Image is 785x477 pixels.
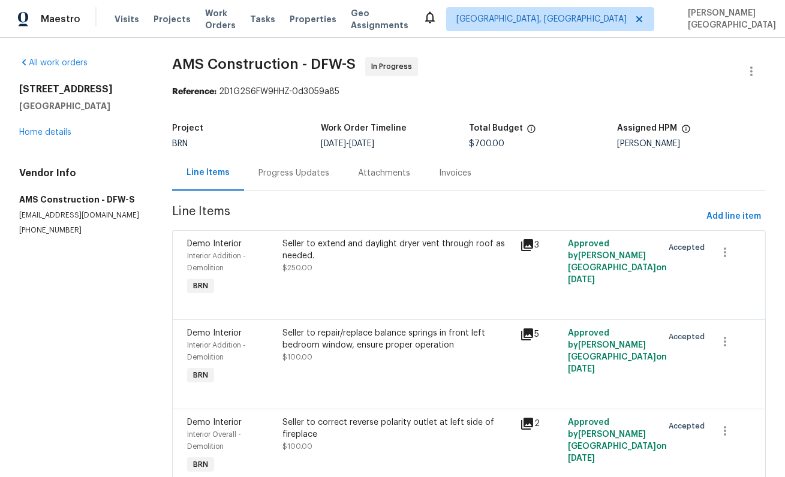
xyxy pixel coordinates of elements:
[321,140,346,148] span: [DATE]
[681,124,691,140] span: The hpm assigned to this work order.
[282,443,312,450] span: $100.00
[19,167,143,179] h4: Vendor Info
[282,238,513,262] div: Seller to extend and daylight dryer vent through roof as needed.
[321,140,374,148] span: -
[282,354,312,361] span: $100.00
[456,13,627,25] span: [GEOGRAPHIC_DATA], [GEOGRAPHIC_DATA]
[439,167,471,179] div: Invoices
[172,87,216,96] b: Reference:
[205,7,236,31] span: Work Orders
[568,329,667,373] span: Approved by [PERSON_NAME][GEOGRAPHIC_DATA] on
[19,59,88,67] a: All work orders
[172,140,188,148] span: BRN
[702,206,766,228] button: Add line item
[568,454,595,463] span: [DATE]
[188,280,213,292] span: BRN
[172,124,203,132] h5: Project
[172,57,356,71] span: AMS Construction - DFW-S
[282,264,312,271] span: $250.00
[358,167,410,179] div: Attachments
[568,276,595,284] span: [DATE]
[371,61,417,73] span: In Progress
[527,124,536,140] span: The total cost of line items that have been proposed by Opendoor. This sum includes line items th...
[351,7,408,31] span: Geo Assignments
[469,124,523,132] h5: Total Budget
[41,13,80,25] span: Maestro
[19,210,143,221] p: [EMAIL_ADDRESS][DOMAIN_NAME]
[469,140,504,148] span: $700.00
[706,209,761,224] span: Add line item
[187,418,242,427] span: Demo Interior
[187,342,246,361] span: Interior Addition - Demolition
[290,13,336,25] span: Properties
[250,15,275,23] span: Tasks
[669,420,709,432] span: Accepted
[520,238,560,252] div: 3
[154,13,191,25] span: Projects
[172,206,702,228] span: Line Items
[172,86,766,98] div: 2D1G2S6FW9HHZ-0d3059a85
[683,7,776,31] span: [PERSON_NAME][GEOGRAPHIC_DATA]
[187,167,230,179] div: Line Items
[187,329,242,337] span: Demo Interior
[520,416,560,431] div: 2
[115,13,139,25] span: Visits
[618,124,678,132] h5: Assigned HPM
[188,369,213,381] span: BRN
[349,140,374,148] span: [DATE]
[568,418,667,463] span: Approved by [PERSON_NAME][GEOGRAPHIC_DATA] on
[568,240,667,284] span: Approved by [PERSON_NAME][GEOGRAPHIC_DATA] on
[19,225,143,236] p: [PHONE_NUMBER]
[188,458,213,470] span: BRN
[321,124,407,132] h5: Work Order Timeline
[282,327,513,351] div: Seller to repair/replace balance springs in front left bedroom window, ensure proper operation
[258,167,329,179] div: Progress Updates
[618,140,766,148] div: [PERSON_NAME]
[19,194,143,206] h5: AMS Construction - DFW-S
[19,100,143,112] h5: [GEOGRAPHIC_DATA]
[187,431,241,450] span: Interior Overall - Demolition
[187,240,242,248] span: Demo Interior
[669,331,709,343] span: Accepted
[19,128,71,137] a: Home details
[568,365,595,373] span: [DATE]
[282,416,513,440] div: Seller to correct reverse polarity outlet at left side of fireplace
[187,252,246,271] span: Interior Addition - Demolition
[520,327,560,342] div: 5
[669,241,709,253] span: Accepted
[19,83,143,95] h2: [STREET_ADDRESS]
